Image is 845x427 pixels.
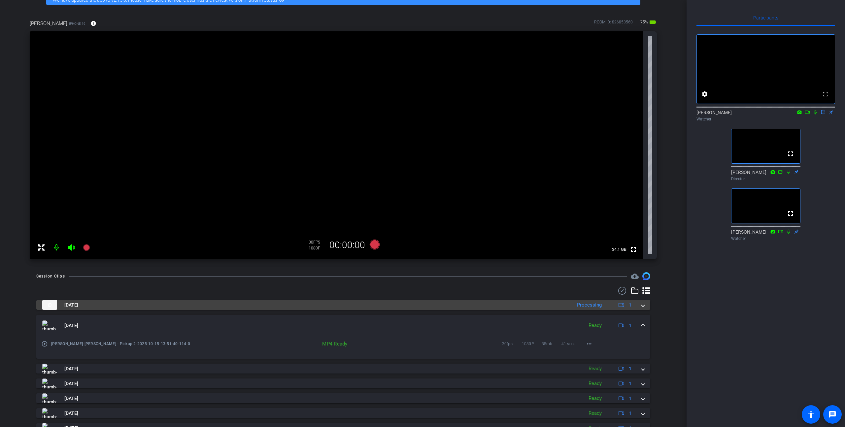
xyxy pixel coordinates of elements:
[821,90,829,98] mat-icon: fullscreen
[42,408,57,418] img: thumb-nail
[36,336,650,359] div: thumb-nail[DATE]Ready1
[36,300,650,310] mat-expansion-panel-header: thumb-nail[DATE]Processing1
[51,341,198,347] span: [PERSON_NAME]-[PERSON_NAME] - Pickup 2-2025-10-15-13-51-40-114-0
[36,378,650,388] mat-expansion-panel-header: thumb-nail[DATE]Ready1
[309,246,325,251] div: 1080P
[64,365,78,372] span: [DATE]
[828,411,836,418] mat-icon: message
[69,21,85,26] span: iPhone 16
[807,411,815,418] mat-icon: accessibility
[42,320,57,330] img: thumb-nail
[41,341,48,347] mat-icon: play_circle_outline
[585,410,605,417] div: Ready
[629,322,631,329] span: 1
[731,169,800,182] div: [PERSON_NAME]
[642,272,650,280] img: Session clips
[787,210,794,217] mat-icon: fullscreen
[629,365,631,372] span: 1
[36,408,650,418] mat-expansion-panel-header: thumb-nail[DATE]Ready1
[36,364,650,374] mat-expansion-panel-header: thumb-nail[DATE]Ready1
[42,364,57,374] img: thumb-nail
[629,395,631,402] span: 1
[64,322,78,329] span: [DATE]
[309,240,325,245] div: 30
[42,300,57,310] img: thumb-nail
[629,246,637,253] mat-icon: fullscreen
[731,236,800,242] div: Watcher
[610,246,629,253] span: 34.1 GB
[753,16,778,20] span: Participants
[639,17,649,27] span: 75%
[585,395,605,402] div: Ready
[90,20,96,26] mat-icon: info
[731,176,800,182] div: Director
[649,18,657,26] mat-icon: battery_std
[631,272,639,280] span: Destinations for your clips
[585,380,605,387] div: Ready
[731,229,800,242] div: [PERSON_NAME]
[585,340,593,348] mat-icon: more_horiz
[631,272,639,280] mat-icon: cloud_upload
[561,341,581,347] span: 41 secs
[280,341,351,347] div: MP4 Ready
[64,380,78,387] span: [DATE]
[629,380,631,387] span: 1
[42,378,57,388] img: thumb-nail
[30,20,67,27] span: [PERSON_NAME]
[42,393,57,403] img: thumb-nail
[629,410,631,417] span: 1
[36,315,650,336] mat-expansion-panel-header: thumb-nail[DATE]Ready1
[542,341,561,347] span: 38mb
[36,273,65,279] div: Session Clips
[313,240,320,245] span: FPS
[325,240,369,251] div: 00:00:00
[64,410,78,417] span: [DATE]
[585,322,605,329] div: Ready
[64,302,78,309] span: [DATE]
[36,393,650,403] mat-expansion-panel-header: thumb-nail[DATE]Ready1
[819,109,827,115] mat-icon: flip
[502,341,522,347] span: 30fps
[594,19,633,29] div: ROOM ID: 826853560
[701,90,709,98] mat-icon: settings
[574,301,605,309] div: Processing
[64,395,78,402] span: [DATE]
[585,365,605,373] div: Ready
[696,109,835,122] div: [PERSON_NAME]
[787,150,794,158] mat-icon: fullscreen
[522,341,542,347] span: 1080P
[696,116,835,122] div: Watcher
[629,302,631,309] span: 1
